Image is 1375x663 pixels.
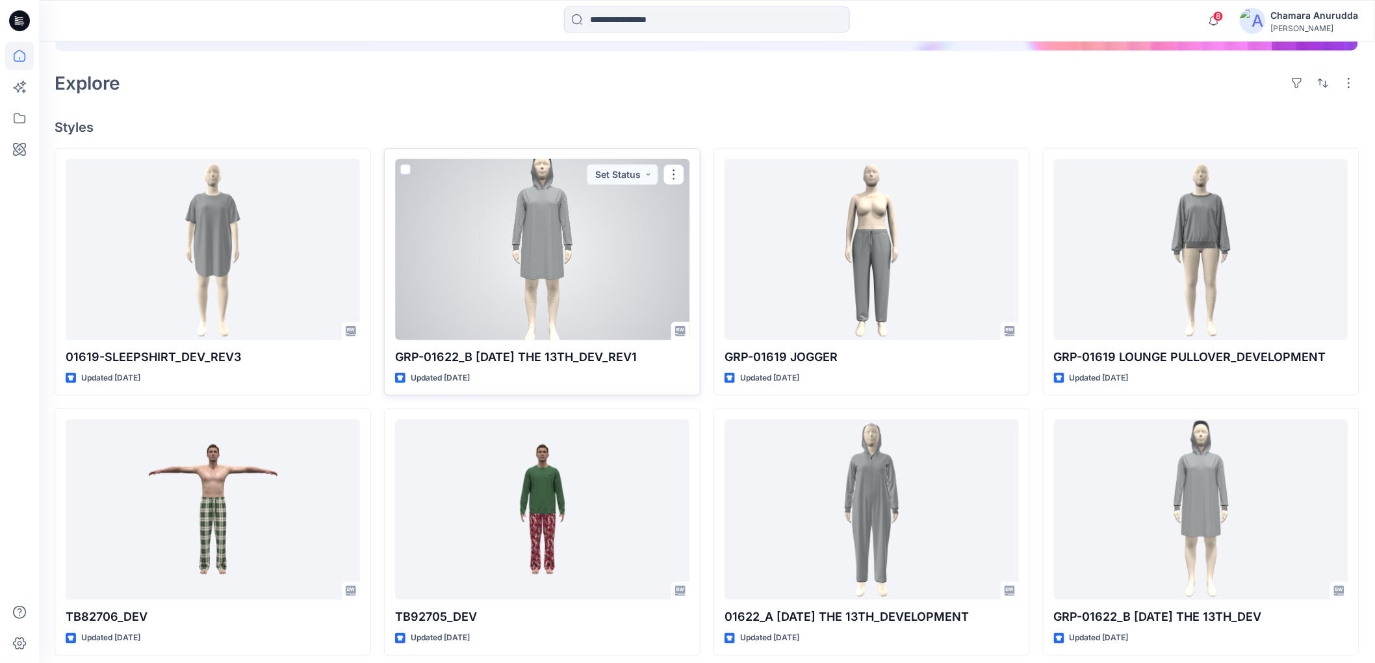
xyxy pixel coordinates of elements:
[395,159,689,340] a: GRP-01622_B FRIDAY THE 13TH_DEV_REV1
[55,119,1359,135] h4: Styles
[1054,419,1348,600] a: GRP-01622_B FRIDAY THE 13TH_DEV
[725,159,1019,340] a: GRP-01619 JOGGER
[81,371,140,385] p: Updated [DATE]
[1240,8,1266,34] img: avatar
[81,631,140,645] p: Updated [DATE]
[66,608,360,626] p: TB82706_DEV
[725,608,1019,626] p: 01622_A [DATE] THE 13TH_DEVELOPMENT
[1271,8,1359,23] div: Chamara Anurudda
[725,348,1019,366] p: GRP-01619 JOGGER
[1070,631,1129,645] p: Updated [DATE]
[740,631,799,645] p: Updated [DATE]
[395,348,689,366] p: GRP-01622_B [DATE] THE 13TH_DEV_REV1
[411,631,470,645] p: Updated [DATE]
[66,159,360,340] a: 01619-SLEEPSHIRT_DEV_REV3
[725,419,1019,600] a: 01622_A FRIDAY THE 13TH_DEVELOPMENT
[395,419,689,600] a: TB92705_DEV
[66,348,360,366] p: 01619-SLEEPSHIRT_DEV_REV3
[55,73,120,94] h2: Explore
[1070,371,1129,385] p: Updated [DATE]
[66,419,360,600] a: TB82706_DEV
[1054,608,1348,626] p: GRP-01622_B [DATE] THE 13TH_DEV
[411,371,470,385] p: Updated [DATE]
[1054,348,1348,366] p: GRP-01619 LOUNGE PULLOVER_DEVELOPMENT
[1271,23,1359,33] div: [PERSON_NAME]
[395,608,689,626] p: TB92705_DEV
[1054,159,1348,340] a: GRP-01619 LOUNGE PULLOVER_DEVELOPMENT
[740,371,799,385] p: Updated [DATE]
[1213,11,1224,21] span: 8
